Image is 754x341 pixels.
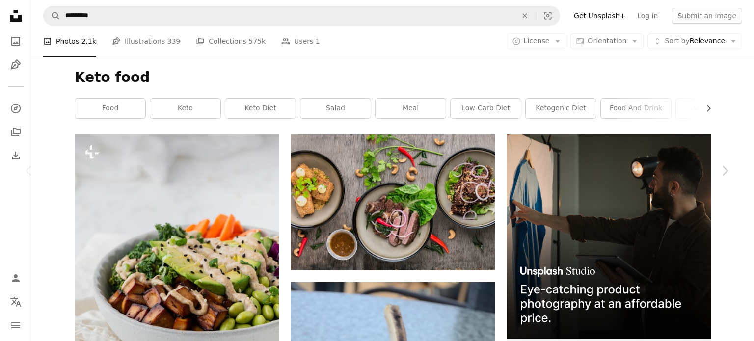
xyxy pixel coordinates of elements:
a: Next [695,124,754,218]
button: scroll list to the right [700,99,711,118]
a: Collections 575k [196,26,266,57]
span: 575k [248,36,266,47]
a: salad [300,99,371,118]
span: Orientation [588,37,626,45]
span: 339 [167,36,181,47]
a: Illustrations [6,55,26,75]
button: Visual search [536,6,560,25]
a: Log in [631,8,664,24]
a: a white bowl filled with vegetables and dressing [75,283,279,291]
a: Collections [6,122,26,142]
button: Sort byRelevance [647,33,742,49]
a: keto [150,99,220,118]
a: Illustrations 339 [112,26,180,57]
span: Relevance [665,36,725,46]
a: Explore [6,99,26,118]
a: low-carb diet [451,99,521,118]
span: Sort by [665,37,689,45]
a: ketogenic diet [526,99,596,118]
a: meal [376,99,446,118]
a: Users 1 [281,26,320,57]
span: 1 [316,36,320,47]
button: Menu [6,315,26,335]
button: Language [6,292,26,312]
img: file-1715714098234-25b8b4e9d8faimage [507,134,711,339]
button: License [507,33,567,49]
a: Get Unsplash+ [568,8,631,24]
span: License [524,37,550,45]
a: cooked dish on gray bowl [291,198,495,207]
a: keto diet [225,99,296,118]
button: Clear [514,6,536,25]
a: Photos [6,31,26,51]
h1: Keto food [75,69,711,86]
button: Search Unsplash [44,6,60,25]
button: Submit an image [672,8,742,24]
a: food and drink [601,99,671,118]
a: vegetable [676,99,746,118]
form: Find visuals sitewide [43,6,560,26]
button: Orientation [570,33,644,49]
img: cooked dish on gray bowl [291,134,495,270]
a: food [75,99,145,118]
a: Log in / Sign up [6,268,26,288]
